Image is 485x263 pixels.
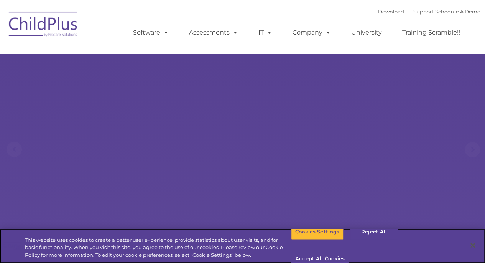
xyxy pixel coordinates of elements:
[378,8,404,15] a: Download
[181,25,246,40] a: Assessments
[413,8,434,15] a: Support
[5,6,82,45] img: ChildPlus by Procare Solutions
[285,25,339,40] a: Company
[435,8,480,15] a: Schedule A Demo
[344,25,390,40] a: University
[291,224,344,240] button: Cookies Settings
[350,224,398,240] button: Reject All
[464,237,481,254] button: Close
[378,8,480,15] font: |
[251,25,280,40] a: IT
[25,237,291,259] div: This website uses cookies to create a better user experience, provide statistics about user visit...
[125,25,176,40] a: Software
[395,25,468,40] a: Training Scramble!!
